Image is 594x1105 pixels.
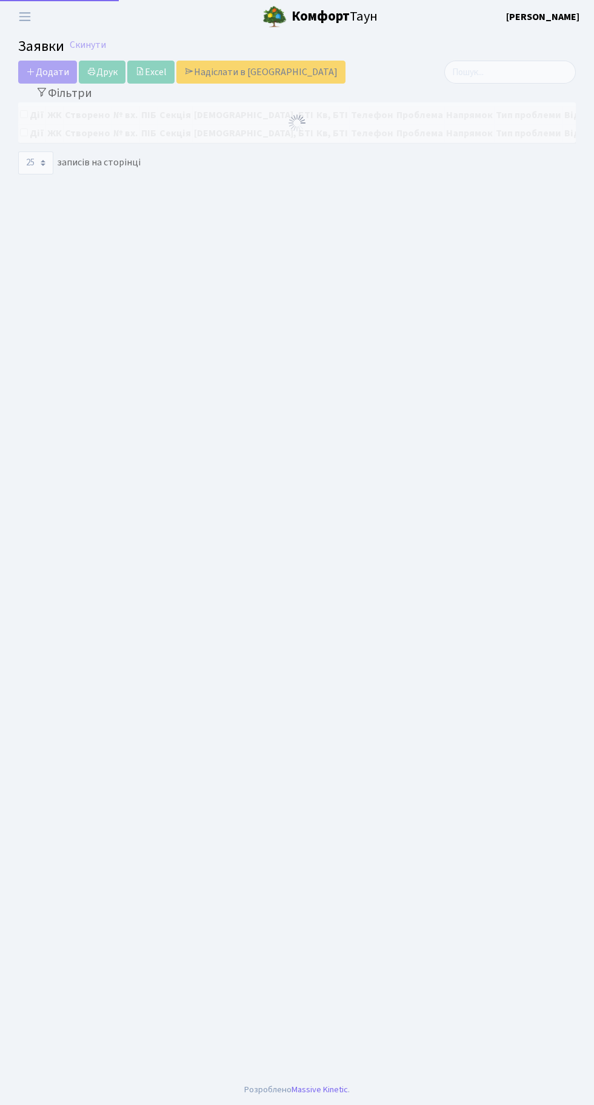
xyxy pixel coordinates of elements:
button: Переключити навігацію [10,7,40,27]
div: Розроблено . [244,1083,350,1097]
button: Переключити фільтри [28,84,100,102]
img: logo.png [262,5,287,29]
a: Друк [79,61,125,84]
span: Заявки [18,36,64,57]
a: Excel [127,61,175,84]
label: записів на сторінці [18,151,141,174]
select: записів на сторінці [18,151,53,174]
a: Надіслати в [GEOGRAPHIC_DATA] [176,61,345,84]
input: Пошук... [444,61,576,84]
a: Скинути [70,39,106,51]
b: Комфорт [292,7,350,26]
span: Таун [292,7,378,27]
a: [PERSON_NAME] [506,10,579,24]
img: Обробка... [287,113,307,133]
a: Massive Kinetic [292,1083,348,1096]
span: Додати [26,65,69,79]
a: Додати [18,61,77,84]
